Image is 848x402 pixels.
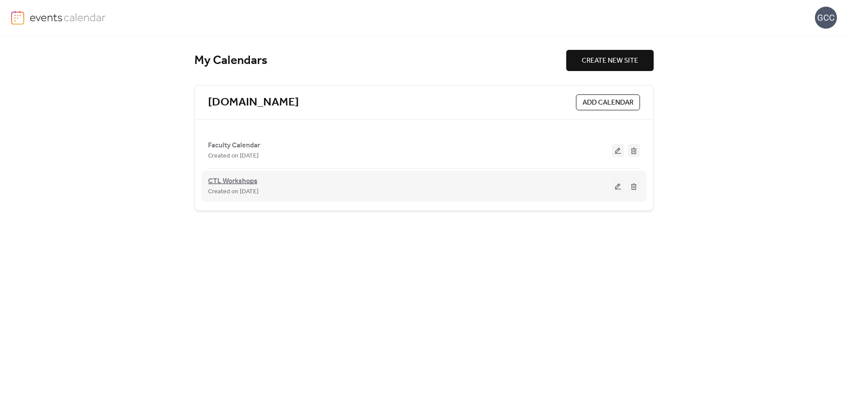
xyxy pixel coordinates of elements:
span: CTL Workshops [208,176,257,187]
a: CTL Workshops [208,179,257,184]
button: CREATE NEW SITE [566,50,654,71]
button: ADD CALENDAR [576,94,640,110]
span: Created on [DATE] [208,151,258,162]
span: ADD CALENDAR [583,98,633,108]
span: Faculty Calendar [208,140,260,151]
img: logo [11,11,24,25]
span: CREATE NEW SITE [582,56,638,66]
a: Faculty Calendar [208,143,260,148]
div: GCC [815,7,837,29]
div: My Calendars [194,53,566,68]
a: [DOMAIN_NAME] [208,95,299,110]
img: logo-type [30,11,106,24]
span: Created on [DATE] [208,187,258,197]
